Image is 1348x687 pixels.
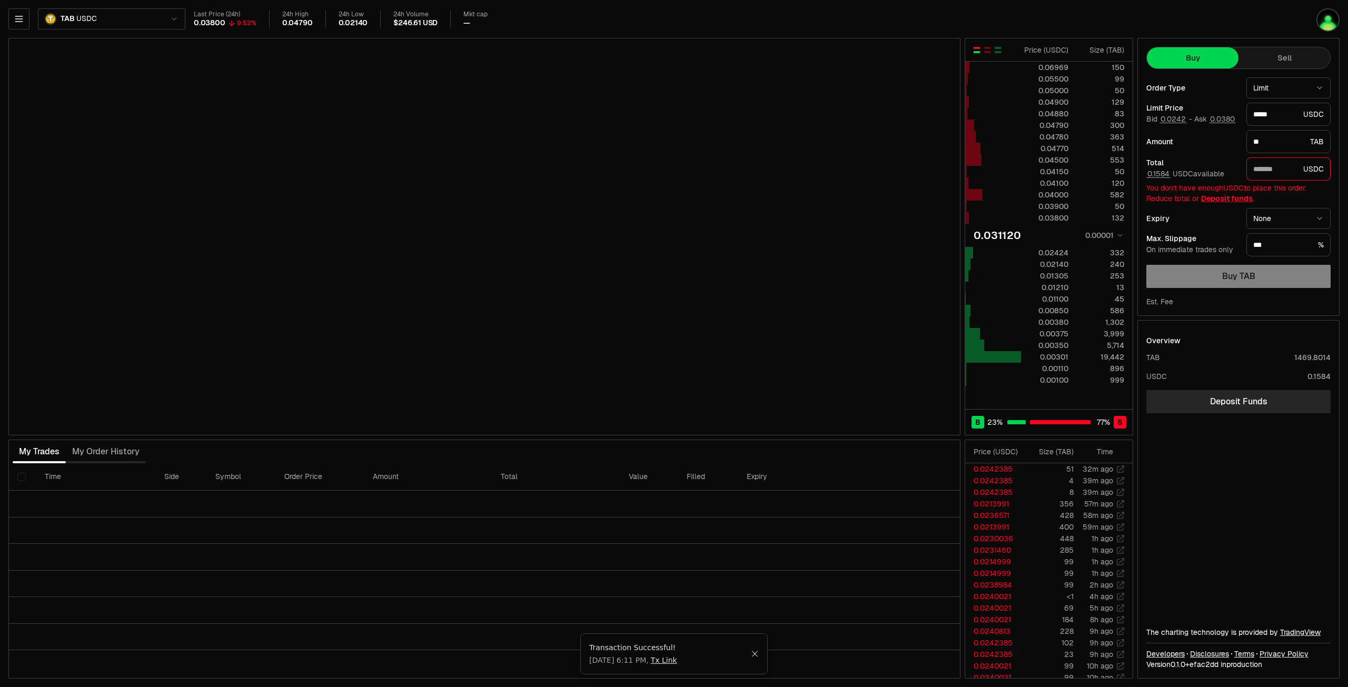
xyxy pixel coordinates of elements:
[1077,340,1124,351] div: 5,714
[1077,74,1124,84] div: 99
[1025,625,1074,637] td: 228
[393,11,438,18] div: 24h Volume
[1077,201,1124,212] div: 50
[1147,47,1238,68] button: Buy
[1146,84,1238,92] div: Order Type
[1077,363,1124,374] div: 896
[1022,132,1068,142] div: 0.04780
[1316,8,1340,32] img: llama treasu TAB
[1089,592,1113,601] time: 4h ago
[1077,352,1124,362] div: 19,442
[1087,673,1113,682] time: 10h ago
[1077,132,1124,142] div: 363
[1077,259,1124,270] div: 240
[1083,487,1113,497] time: 39m ago
[1025,602,1074,614] td: 69
[1246,103,1331,126] div: USDC
[1077,97,1124,107] div: 129
[1246,233,1331,256] div: %
[1025,533,1074,544] td: 448
[1146,115,1192,124] span: Bid -
[1146,235,1238,242] div: Max. Slippage
[1025,579,1074,591] td: 99
[393,18,438,28] div: $246.61 USD
[1022,62,1068,73] div: 0.06969
[1201,194,1253,203] a: Deposit funds
[36,463,156,491] th: Time
[1022,282,1068,293] div: 0.01210
[1022,120,1068,131] div: 0.04790
[1077,143,1124,154] div: 514
[1022,108,1068,119] div: 0.04880
[1146,649,1185,659] a: Developers
[1097,417,1110,427] span: 77 %
[1209,115,1236,123] button: 0.0380
[156,463,207,491] th: Side
[1077,155,1124,165] div: 553
[282,11,313,18] div: 24h High
[1146,138,1238,145] div: Amount
[66,441,146,462] button: My Order History
[1077,213,1124,223] div: 132
[1025,591,1074,602] td: <1
[1082,229,1124,242] button: 0.00001
[1092,545,1113,555] time: 1h ago
[974,446,1025,457] div: Price ( USDC )
[1022,74,1068,84] div: 0.05500
[1077,282,1124,293] div: 13
[1022,328,1068,339] div: 0.00375
[1117,417,1123,427] span: S
[1077,328,1124,339] div: 3,999
[1146,352,1160,363] div: TAB
[1077,317,1124,327] div: 1,302
[1092,534,1113,543] time: 1h ago
[1025,660,1074,672] td: 99
[1246,208,1331,229] button: None
[1089,580,1113,590] time: 2h ago
[965,625,1025,637] td: 0.0240813
[994,46,1002,54] button: Show Buy Orders Only
[1194,115,1236,124] span: Ask
[1022,85,1068,96] div: 0.05000
[1022,143,1068,154] div: 0.04770
[364,463,492,491] th: Amount
[1246,130,1331,153] div: TAB
[13,441,66,462] button: My Trades
[1077,85,1124,96] div: 50
[965,498,1025,510] td: 0.0213991
[1022,213,1068,223] div: 0.03800
[965,602,1025,614] td: 0.0240021
[1246,157,1331,181] div: USDC
[1022,201,1068,212] div: 0.03900
[1022,259,1068,270] div: 0.02140
[1146,627,1331,638] div: The charting technology is provided by
[965,591,1025,602] td: 0.0240021
[987,417,1003,427] span: 23 %
[1146,215,1238,222] div: Expiry
[974,228,1021,243] div: 0.031120
[76,14,96,24] span: USDC
[1025,510,1074,521] td: 428
[965,567,1025,579] td: 0.0214999
[1025,649,1074,660] td: 23
[965,544,1025,556] td: 0.0231460
[1034,446,1074,457] div: Size ( TAB )
[1025,637,1074,649] td: 102
[1083,446,1113,457] div: Time
[620,463,678,491] th: Value
[965,672,1025,683] td: 0.0240021
[965,475,1025,486] td: 0.0242385
[1146,245,1238,255] div: On immediate trades only
[1146,169,1224,178] span: USDC available
[1146,659,1331,670] div: Version 0.1.0 + in production
[965,463,1025,475] td: 0.0242385
[589,655,677,665] span: [DATE] 6:11 PM ,
[1083,464,1113,474] time: 32m ago
[678,463,738,491] th: Filled
[1025,672,1074,683] td: 99
[1146,371,1167,382] div: USDC
[983,46,992,54] button: Show Sell Orders Only
[61,14,74,24] span: TAB
[973,46,981,54] button: Show Buy and Sell Orders
[1025,498,1074,510] td: 356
